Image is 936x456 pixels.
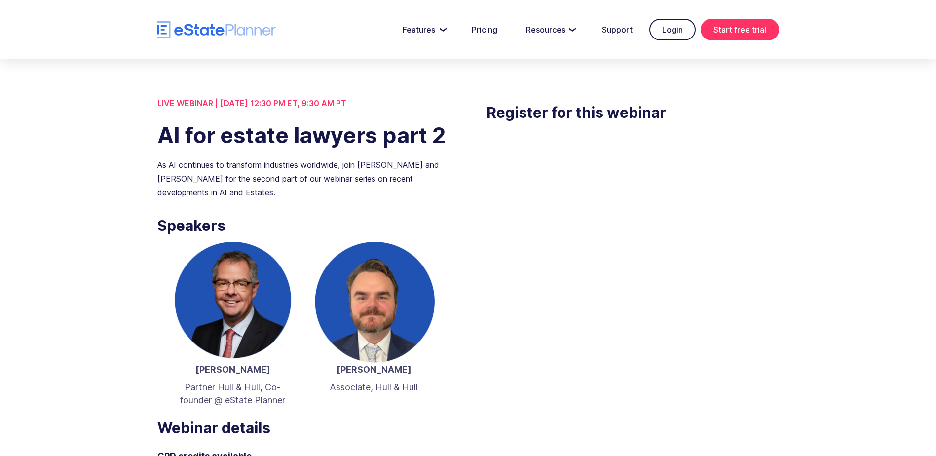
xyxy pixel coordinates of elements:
[157,120,449,151] h1: AI for estate lawyers part 2
[701,19,779,40] a: Start free trial
[157,158,449,199] div: As AI continues to transform industries worldwide, join [PERSON_NAME] and [PERSON_NAME] for the s...
[172,381,294,407] p: Partner Hull & Hull, Co-founder @ eState Planner
[157,21,276,38] a: home
[590,20,644,39] a: Support
[157,96,449,110] div: LIVE WEBINAR | [DATE] 12:30 PM ET, 9:30 AM PT
[514,20,585,39] a: Resources
[391,20,455,39] a: Features
[195,364,270,375] strong: [PERSON_NAME]
[649,19,696,40] a: Login
[157,417,449,439] h3: Webinar details
[487,101,779,124] h3: Register for this webinar
[337,364,412,375] strong: [PERSON_NAME]
[460,20,509,39] a: Pricing
[487,144,779,311] iframe: Form 0
[313,381,435,394] p: Associate, Hull & Hull
[157,214,449,237] h3: Speakers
